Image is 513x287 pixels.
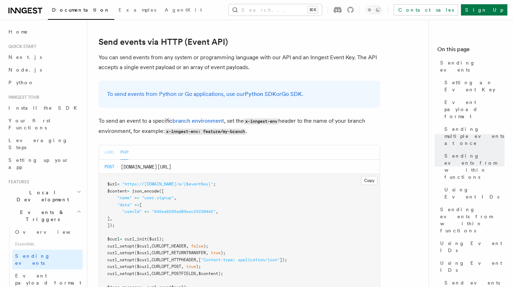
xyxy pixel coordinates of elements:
span: ] [107,223,110,228]
span: Quick start [6,44,36,49]
span: = [117,182,120,187]
span: , [149,257,152,262]
span: Essentials [12,238,83,250]
span: $content [107,189,127,194]
span: , [196,271,198,276]
span: Setting an Event Key [444,79,505,93]
span: Sending multiple events at once [444,126,505,147]
span: Home [8,28,28,35]
span: CURLOPT_RETURNTRANSFER [152,250,206,255]
button: Search...⌘K [229,4,322,16]
code: x-inngest-env: feature/my-branch [165,129,246,135]
button: cURL [104,145,115,160]
span: "userId" [122,209,142,214]
span: ) [159,237,161,242]
a: AgentKit [160,2,206,19]
span: $curl [137,257,149,262]
span: $curl [107,237,120,242]
span: [DOMAIN_NAME][URL] [121,163,171,170]
span: , [186,244,189,249]
a: Setting up your app [6,154,83,173]
a: Setting an Event Key [442,76,505,96]
span: "645ea8289ad09eac29230442" [152,209,216,214]
a: Leveraging Steps [6,134,83,154]
a: Using Event IDs [437,237,505,257]
a: Sign Up [461,4,507,16]
span: POST [104,164,114,170]
span: Using Event IDs [440,240,505,254]
span: ; [206,244,208,249]
span: [ [161,189,164,194]
p: You can send events from any system or programming language with our API and an Inngest Event Key... [99,53,380,72]
span: true [211,250,221,255]
a: Overview [12,226,83,238]
span: ) [282,257,285,262]
p: To send an event to a specific , set the header to the name of your branch environment, for examp... [99,116,380,136]
span: json_encode [132,189,159,194]
span: = [127,189,129,194]
span: ( [134,250,137,255]
span: $url [149,237,159,242]
span: false [191,244,203,249]
a: Sending events from within functions [437,203,505,237]
span: ) [203,244,206,249]
kbd: ⌘K [308,6,318,13]
span: , [174,195,176,200]
span: true [186,264,196,269]
span: Node.js [8,67,42,73]
span: Sending events from within functions [444,152,505,181]
a: Go SDK [281,91,302,97]
a: Sending events [437,56,505,76]
span: Your first Functions [8,118,50,130]
a: branch environment [172,117,224,124]
span: $content [198,271,218,276]
span: , [196,257,198,262]
span: , [181,264,184,269]
a: Next.js [6,51,83,63]
span: Using Event IDs [444,186,505,200]
span: ( [134,244,137,249]
span: , [149,264,152,269]
span: ( [134,264,137,269]
span: , [206,250,208,255]
a: Using Event IDs [442,183,505,203]
span: $curl [137,250,149,255]
span: Sending events [15,253,50,266]
span: $curl [137,244,149,249]
span: "https://[DOMAIN_NAME]/e/{$eventKey}" [122,182,213,187]
span: ( [134,257,137,262]
span: curl_setopt [107,250,134,255]
a: Sending events from within functions [442,149,505,183]
span: Documentation [52,7,110,13]
a: Sending multiple events at once [442,123,505,149]
span: ; [161,237,164,242]
span: Inngest tour [6,94,39,100]
span: , [216,209,218,214]
a: Event payload format [442,96,505,123]
span: "Content-type: application/json" [201,257,280,262]
span: Leveraging Steps [8,138,68,150]
span: ) [221,250,223,255]
span: CURLOPT_POST [152,264,181,269]
span: CURLOPT_HTTPHEADER [152,257,196,262]
span: "name" [117,195,132,200]
a: Using Event IDs [437,257,505,276]
span: $url [107,182,117,187]
span: , [149,244,152,249]
span: ] [107,216,110,221]
span: = [120,237,122,242]
button: Events & Triggers [6,206,83,226]
span: AgentKit [165,7,202,13]
span: => [134,202,139,207]
span: Using Event IDs [440,259,505,274]
span: ( [134,271,137,276]
span: curl_setopt [107,271,134,276]
a: Your first Functions [6,114,83,134]
span: $curl [137,271,149,276]
span: "user.signup" [142,195,174,200]
span: curl_setopt [107,244,134,249]
button: Copy [361,176,378,185]
span: => [134,195,139,200]
span: Event payload format [444,99,505,120]
span: ) [110,223,112,228]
